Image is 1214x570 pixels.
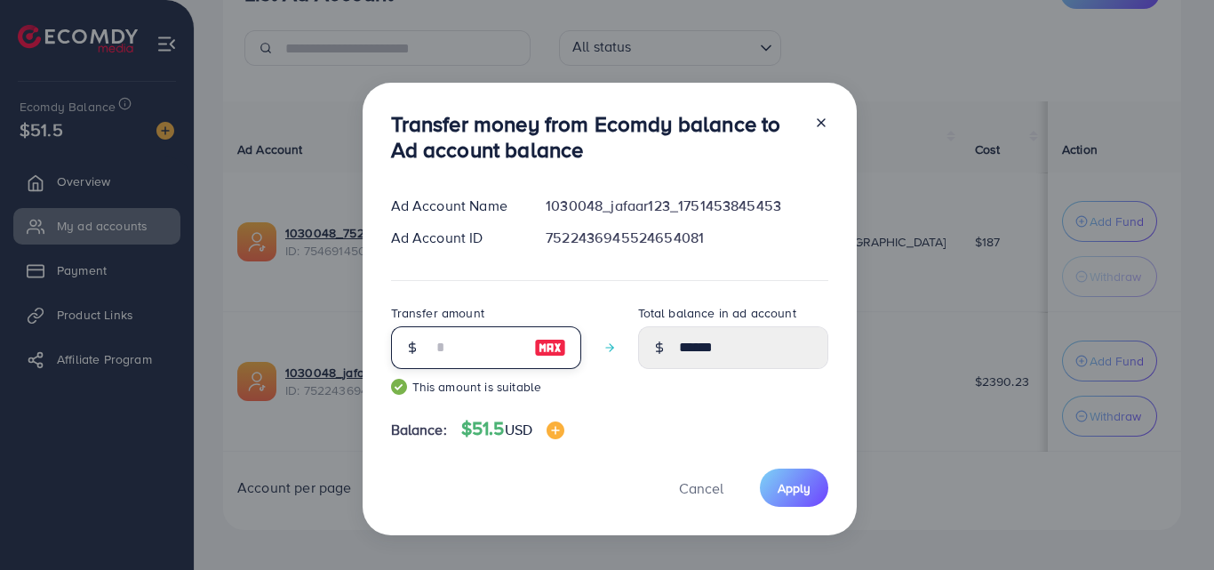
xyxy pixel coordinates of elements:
div: Ad Account ID [377,228,532,248]
h3: Transfer money from Ecomdy balance to Ad account balance [391,111,800,163]
span: USD [505,420,532,439]
label: Total balance in ad account [638,304,796,322]
small: This amount is suitable [391,378,581,396]
img: guide [391,379,407,395]
h4: $51.5 [461,418,564,440]
img: image [547,421,564,439]
label: Transfer amount [391,304,484,322]
iframe: Chat [1138,490,1201,557]
img: image [534,337,566,358]
span: Cancel [679,478,723,498]
div: 1030048_jafaar123_1751453845453 [531,196,842,216]
span: Apply [778,479,811,497]
div: Ad Account Name [377,196,532,216]
button: Apply [760,469,828,507]
span: Balance: [391,420,447,440]
button: Cancel [657,469,746,507]
div: 7522436945524654081 [531,228,842,248]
